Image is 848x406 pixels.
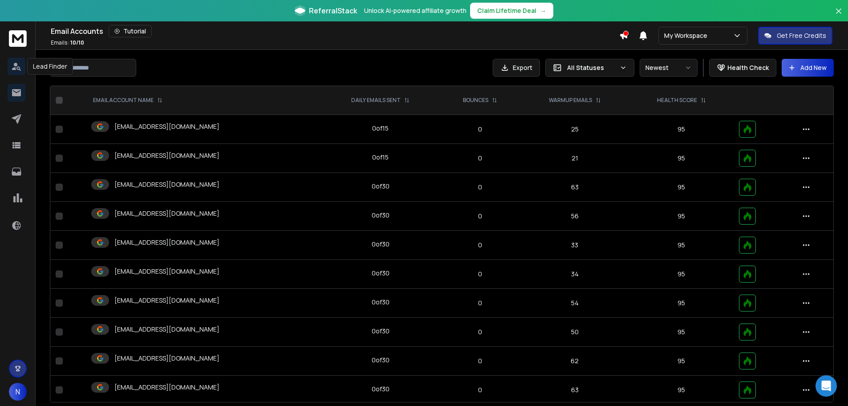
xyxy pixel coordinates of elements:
[629,318,734,347] td: 95
[70,39,84,46] span: 10 / 10
[629,202,734,231] td: 95
[114,238,219,247] p: [EMAIL_ADDRESS][DOMAIN_NAME]
[657,97,697,104] p: HEALTH SCORE
[629,231,734,260] td: 95
[372,211,390,220] div: 0 of 30
[446,299,515,308] p: 0
[567,63,616,72] p: All Statuses
[372,327,390,336] div: 0 of 30
[520,347,629,376] td: 62
[640,59,698,77] button: Newest
[446,357,515,365] p: 0
[520,231,629,260] td: 33
[520,115,629,144] td: 25
[364,6,467,15] p: Unlock AI-powered affiliate growth
[27,58,73,75] div: Lead Finder
[520,144,629,173] td: 21
[372,182,390,191] div: 0 of 30
[629,376,734,405] td: 95
[629,173,734,202] td: 95
[114,325,219,334] p: [EMAIL_ADDRESS][DOMAIN_NAME]
[9,383,27,401] button: N
[777,31,826,40] p: Get Free Credits
[470,3,553,19] button: Claim Lifetime Deal→
[833,5,844,27] button: Close banner
[629,347,734,376] td: 95
[372,124,389,133] div: 0 of 15
[629,144,734,173] td: 95
[93,97,162,104] div: EMAIL ACCOUNT NAME
[446,385,515,394] p: 0
[114,383,219,392] p: [EMAIL_ADDRESS][DOMAIN_NAME]
[446,125,515,134] p: 0
[540,6,546,15] span: →
[114,180,219,189] p: [EMAIL_ADDRESS][DOMAIN_NAME]
[446,183,515,192] p: 0
[114,296,219,305] p: [EMAIL_ADDRESS][DOMAIN_NAME]
[493,59,540,77] button: Export
[520,318,629,347] td: 50
[446,328,515,336] p: 0
[520,202,629,231] td: 56
[816,375,837,397] div: Open Intercom Messenger
[446,270,515,279] p: 0
[549,97,592,104] p: WARMUP EMAILS
[520,289,629,318] td: 54
[372,240,390,249] div: 0 of 30
[114,209,219,218] p: [EMAIL_ADDRESS][DOMAIN_NAME]
[372,298,390,307] div: 0 of 30
[372,356,390,365] div: 0 of 30
[520,376,629,405] td: 63
[114,122,219,131] p: [EMAIL_ADDRESS][DOMAIN_NAME]
[372,269,390,278] div: 0 of 30
[51,39,84,46] p: Emails :
[782,59,834,77] button: Add New
[520,260,629,289] td: 34
[446,212,515,221] p: 0
[114,354,219,363] p: [EMAIL_ADDRESS][DOMAIN_NAME]
[114,151,219,160] p: [EMAIL_ADDRESS][DOMAIN_NAME]
[446,241,515,250] p: 0
[309,5,357,16] span: ReferralStack
[372,385,390,394] div: 0 of 30
[709,59,776,77] button: Health Check
[520,173,629,202] td: 63
[114,267,219,276] p: [EMAIL_ADDRESS][DOMAIN_NAME]
[51,25,619,37] div: Email Accounts
[109,25,152,37] button: Tutorial
[758,27,832,45] button: Get Free Credits
[664,31,711,40] p: My Workspace
[727,63,769,72] p: Health Check
[446,154,515,163] p: 0
[463,97,488,104] p: BOUNCES
[629,260,734,289] td: 95
[372,153,389,162] div: 0 of 15
[629,115,734,144] td: 95
[351,97,401,104] p: DAILY EMAILS SENT
[629,289,734,318] td: 95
